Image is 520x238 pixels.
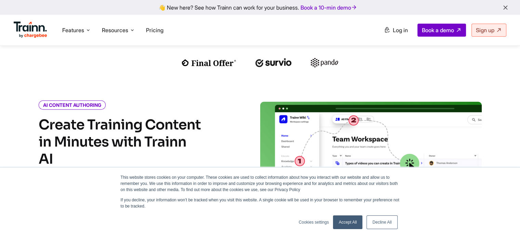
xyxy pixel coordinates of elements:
a: Decline All [366,215,397,229]
img: Trainn Logo [14,22,47,38]
img: survio logo [255,58,292,67]
p: If you decline, your information won’t be tracked when you visit this website. A single cookie wi... [121,197,400,209]
img: finaloffer logo [182,59,236,66]
div: 👋 New here? See how Trainn can work for your business. [4,4,516,11]
span: Features [62,26,84,34]
span: Log in [393,27,408,34]
i: AI CONTENT AUTHORING [39,100,106,110]
a: Book a 10-min demo [299,3,359,12]
a: Log in [380,24,412,36]
a: Accept All [333,215,363,229]
a: Cookies settings [299,219,329,225]
span: Sign up [476,27,494,34]
span: Book a demo [422,27,454,34]
a: Sign up [471,24,506,37]
a: Pricing [146,27,163,34]
h2: Create Training Content in Minutes with Trainn AI [39,116,203,168]
span: Resources [102,26,128,34]
img: pando logo [311,58,338,67]
p: This website stores cookies on your computer. These cookies are used to collect information about... [121,174,400,193]
a: Book a demo [417,24,466,37]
